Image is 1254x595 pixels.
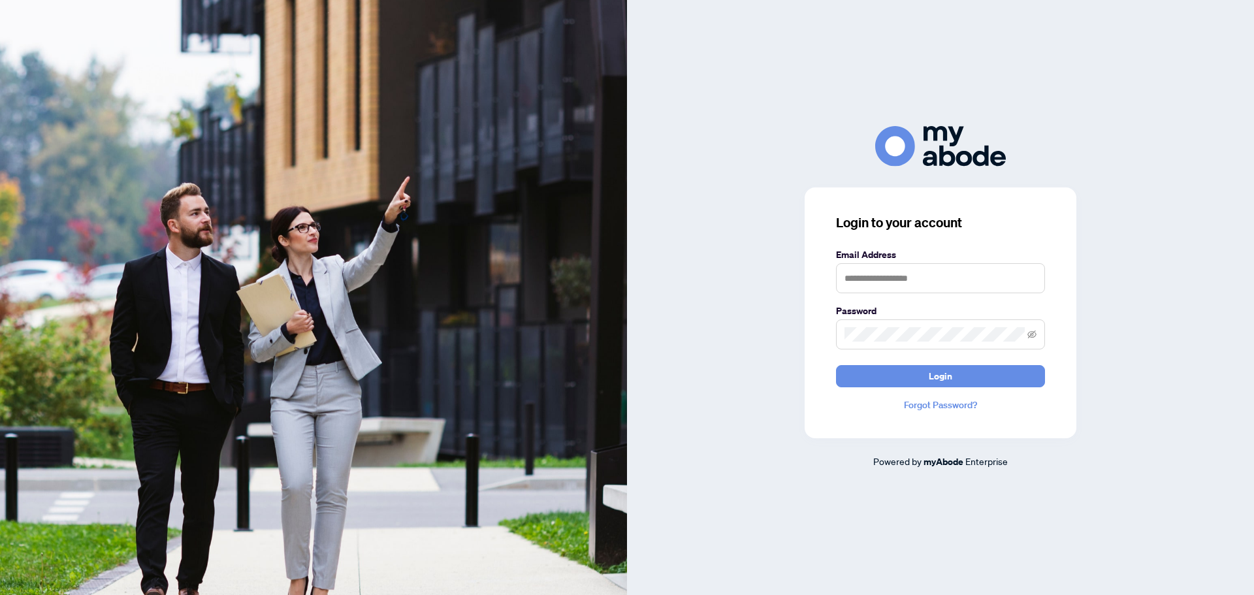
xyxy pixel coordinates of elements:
[873,455,922,467] span: Powered by
[924,455,963,469] a: myAbode
[836,248,1045,262] label: Email Address
[875,126,1006,166] img: ma-logo
[836,214,1045,232] h3: Login to your account
[1027,330,1037,339] span: eye-invisible
[929,366,952,387] span: Login
[836,365,1045,387] button: Login
[836,304,1045,318] label: Password
[836,398,1045,412] a: Forgot Password?
[965,455,1008,467] span: Enterprise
